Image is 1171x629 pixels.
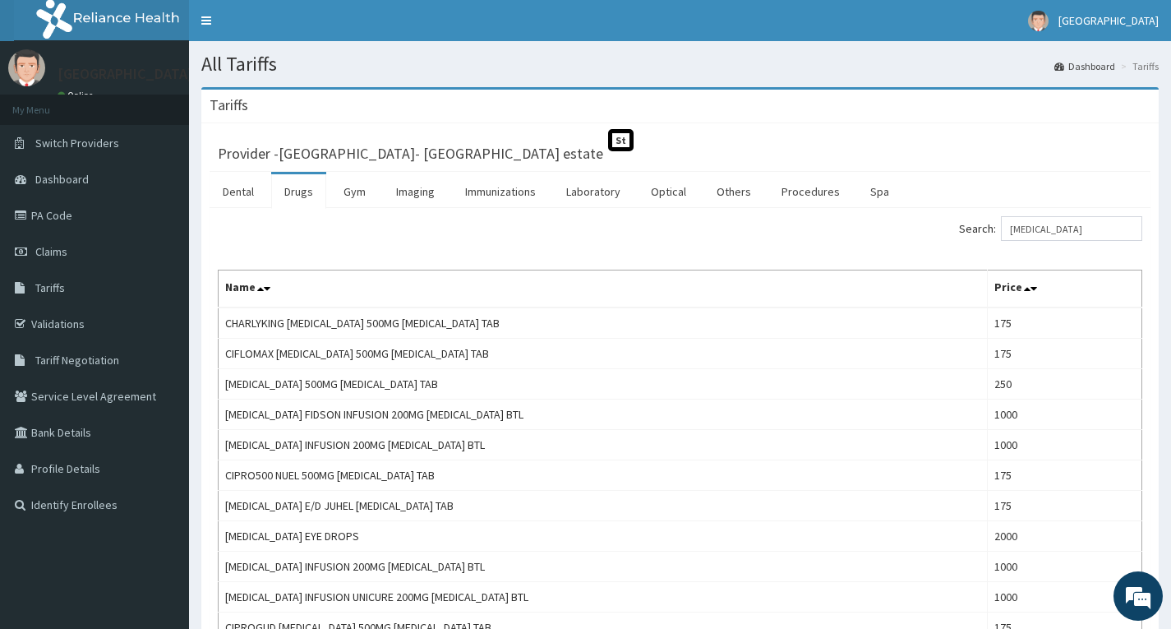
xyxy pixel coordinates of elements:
[987,400,1142,430] td: 1000
[987,430,1142,460] td: 1000
[270,8,309,48] div: Minimize live chat window
[85,92,276,113] div: Chat with us now
[35,244,67,259] span: Claims
[271,174,326,209] a: Drugs
[218,146,603,161] h3: Provider - [GEOGRAPHIC_DATA]- [GEOGRAPHIC_DATA] estate
[857,174,902,209] a: Spa
[210,98,248,113] h3: Tariffs
[987,491,1142,521] td: 175
[219,339,988,369] td: CIFLOMAX [MEDICAL_DATA] 500MG [MEDICAL_DATA] TAB
[219,308,988,339] td: CHARLYKING [MEDICAL_DATA] 500MG [MEDICAL_DATA] TAB
[35,280,65,295] span: Tariffs
[219,460,988,491] td: CIPRO500 NUEL 500MG [MEDICAL_DATA] TAB
[1117,59,1159,73] li: Tariffs
[959,216,1142,241] label: Search:
[768,174,853,209] a: Procedures
[58,90,97,101] a: Online
[219,521,988,552] td: [MEDICAL_DATA] EYE DROPS
[219,552,988,582] td: [MEDICAL_DATA] INFUSION 200MG [MEDICAL_DATA] BTL
[201,53,1159,75] h1: All Tariffs
[452,174,549,209] a: Immunizations
[219,491,988,521] td: [MEDICAL_DATA] E/D JUHEL [MEDICAL_DATA] TAB
[987,521,1142,552] td: 2000
[219,400,988,430] td: [MEDICAL_DATA] FIDSON INFUSION 200MG [MEDICAL_DATA] BTL
[1001,216,1142,241] input: Search:
[30,82,67,123] img: d_794563401_company_1708531726252_794563401
[987,271,1142,308] th: Price
[608,129,634,151] span: St
[987,339,1142,369] td: 175
[219,582,988,613] td: [MEDICAL_DATA] INFUSION UNICURE 200MG [MEDICAL_DATA] BTL
[987,308,1142,339] td: 175
[35,353,119,368] span: Tariff Negotiation
[35,172,89,187] span: Dashboard
[638,174,699,209] a: Optical
[95,207,227,373] span: We're online!
[8,49,45,86] img: User Image
[987,582,1142,613] td: 1000
[219,430,988,460] td: [MEDICAL_DATA] INFUSION 200MG [MEDICAL_DATA] BTL
[1054,59,1115,73] a: Dashboard
[330,174,379,209] a: Gym
[35,136,119,150] span: Switch Providers
[58,67,193,81] p: [GEOGRAPHIC_DATA]
[383,174,448,209] a: Imaging
[987,369,1142,400] td: 250
[8,449,313,506] textarea: Type your message and hit 'Enter'
[1058,13,1159,28] span: [GEOGRAPHIC_DATA]
[553,174,634,209] a: Laboratory
[219,369,988,400] td: [MEDICAL_DATA] 500MG [MEDICAL_DATA] TAB
[210,174,267,209] a: Dental
[219,271,988,308] th: Name
[1028,11,1049,31] img: User Image
[987,460,1142,491] td: 175
[703,174,764,209] a: Others
[987,552,1142,582] td: 1000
